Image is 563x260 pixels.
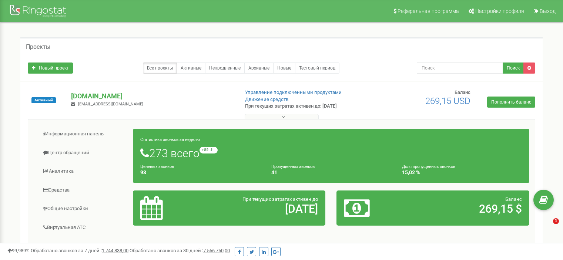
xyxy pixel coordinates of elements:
[203,248,230,253] u: 7 556 750,00
[28,63,73,74] a: Новый проект
[71,91,233,101] p: [DOMAIN_NAME]
[417,63,503,74] input: Поиск
[244,63,274,74] a: Архивные
[34,219,133,237] a: Виртуальная АТС
[540,8,556,14] span: Выход
[242,196,318,202] span: При текущих затратах активен до
[130,248,230,253] span: Обработано звонков за 30 дней :
[140,147,522,159] h1: 273 всего
[26,44,50,50] h5: Проекты
[203,203,318,215] h2: [DATE]
[245,97,288,102] a: Движение средств
[200,147,218,153] small: +82
[143,63,177,74] a: Все проекты
[503,63,524,74] button: Поиск
[245,103,363,110] p: При текущих затратах активен до: [DATE]
[31,97,56,103] span: Активный
[140,164,174,169] small: Целевых звонков
[402,164,455,169] small: Доля пропущенных звонков
[425,96,470,106] span: 269,15 USD
[407,203,522,215] h2: 269,15 $
[140,137,200,142] small: Статистика звонков за неделю
[505,196,522,202] span: Баланс
[102,248,128,253] u: 1 744 838,00
[475,8,524,14] span: Настройки профиля
[34,144,133,162] a: Центр обращений
[140,170,260,175] h4: 93
[455,90,470,95] span: Баланс
[295,63,339,74] a: Тестовый период
[34,237,133,255] a: Сквозная аналитика
[31,248,128,253] span: Обработано звонков за 7 дней :
[34,162,133,180] a: Аналитика
[271,170,391,175] h4: 41
[34,125,133,143] a: Информационная панель
[538,218,556,236] iframe: Intercom live chat
[205,63,245,74] a: Непродленные
[398,8,459,14] span: Реферальная программа
[34,181,133,199] a: Средства
[273,63,295,74] a: Новые
[553,218,559,224] span: 1
[271,164,315,169] small: Пропущенных звонков
[34,200,133,218] a: Общие настройки
[402,170,522,175] h4: 15,02 %
[177,63,205,74] a: Активные
[78,102,143,107] span: [EMAIL_ADDRESS][DOMAIN_NAME]
[7,248,30,253] span: 99,989%
[487,97,535,108] a: Пополнить баланс
[245,90,342,95] a: Управление подключенными продуктами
